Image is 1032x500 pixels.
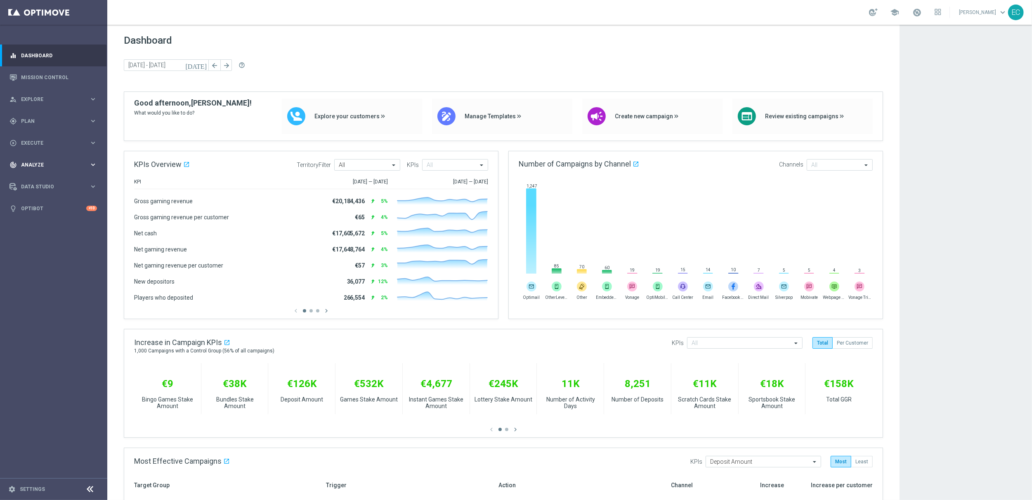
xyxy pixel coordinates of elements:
button: play_circle_outline Execute keyboard_arrow_right [9,140,97,146]
span: Analyze [21,162,89,167]
div: Data Studio [9,183,89,190]
button: gps_fixed Plan keyboard_arrow_right [9,118,97,124]
button: track_changes Analyze keyboard_arrow_right [9,162,97,168]
div: +10 [86,206,97,211]
button: Mission Control [9,74,97,81]
a: Settings [20,487,45,492]
span: Explore [21,97,89,102]
button: lightbulb Optibot +10 [9,205,97,212]
a: Mission Control [21,66,97,88]
div: Analyze [9,161,89,169]
i: keyboard_arrow_right [89,183,97,190]
button: Data Studio keyboard_arrow_right [9,183,97,190]
span: school [890,8,899,17]
div: Optibot [9,197,97,219]
span: Plan [21,119,89,124]
i: keyboard_arrow_right [89,161,97,169]
a: Optibot [21,197,86,219]
a: [PERSON_NAME]keyboard_arrow_down [958,6,1008,19]
i: track_changes [9,161,17,169]
i: person_search [9,96,17,103]
i: gps_fixed [9,117,17,125]
i: equalizer [9,52,17,59]
div: Plan [9,117,89,125]
span: Data Studio [21,184,89,189]
div: Mission Control [9,66,97,88]
button: person_search Explore keyboard_arrow_right [9,96,97,103]
i: lightbulb [9,205,17,212]
a: Dashboard [21,45,97,66]
div: Explore [9,96,89,103]
i: keyboard_arrow_right [89,117,97,125]
i: play_circle_outline [9,139,17,147]
i: settings [8,486,16,493]
i: keyboard_arrow_right [89,139,97,147]
span: Execute [21,141,89,146]
div: Execute [9,139,89,147]
button: equalizer Dashboard [9,52,97,59]
i: keyboard_arrow_right [89,95,97,103]
span: keyboard_arrow_down [998,8,1007,17]
div: Dashboard [9,45,97,66]
div: EC [1008,5,1024,20]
